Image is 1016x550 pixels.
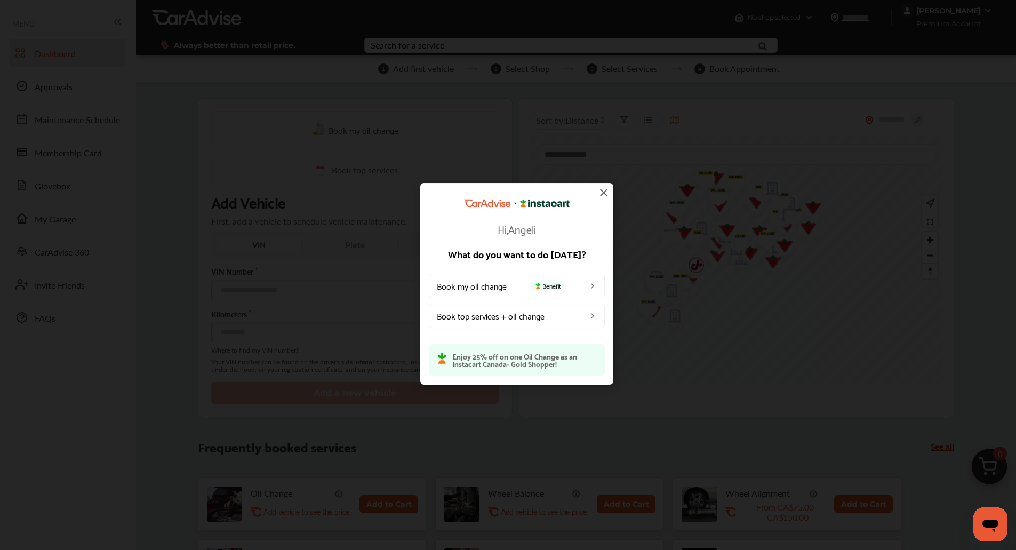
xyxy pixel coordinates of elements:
[452,352,596,367] p: Enjoy 25% off on one Oil Change as an Instacart Canada- Gold Shopper!
[534,282,542,289] img: instacart-icon.73bd83c2.svg
[464,199,570,208] img: CarAdvise Instacart Logo
[973,507,1007,541] iframe: Button to launch messaging window
[429,249,605,258] p: What do you want to do [DATE]?
[588,281,597,290] img: left_arrow_icon.0f472efe.svg
[437,352,447,364] img: instacart-icon.73bd83c2.svg
[429,223,605,234] p: Hi, Angeli
[597,186,610,199] img: close-icon.a004319c.svg
[429,303,605,328] a: Book top services + oil change
[531,281,564,290] span: Benefit
[588,311,597,320] img: left_arrow_icon.0f472efe.svg
[429,273,605,298] a: Book my oil changeBenefit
